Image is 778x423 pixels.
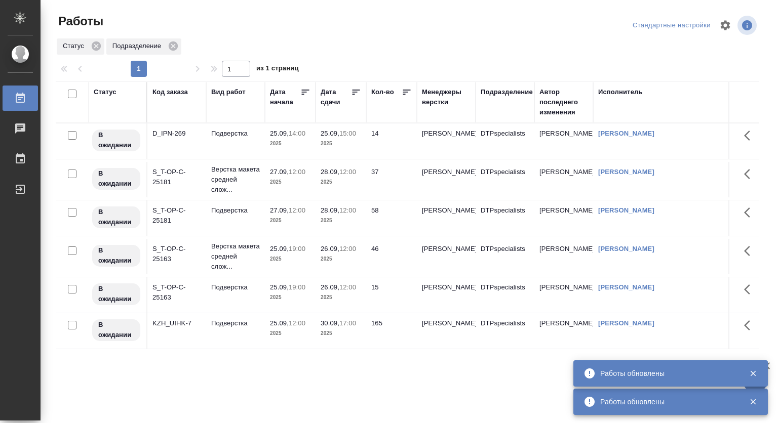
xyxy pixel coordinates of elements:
p: [PERSON_NAME] [422,282,471,292]
div: Дата начала [270,87,300,107]
div: S_T-OP-C-25163 [152,282,201,303]
p: 12:00 [339,245,356,252]
p: 25.09, [321,130,339,137]
td: [PERSON_NAME] [534,313,593,349]
td: [PERSON_NAME] [534,200,593,236]
p: 19:00 [289,283,305,291]
span: из 1 страниц [256,62,299,77]
button: Здесь прячутся важные кнопки [738,200,762,225]
button: Закрыть [743,397,763,406]
td: DTPspecialists [476,200,534,236]
td: [PERSON_NAME] [534,239,593,274]
a: [PERSON_NAME] [598,130,654,137]
p: 2025 [270,254,310,264]
div: split button [630,18,713,33]
p: Подразделение [112,41,165,51]
p: 12:00 [339,168,356,176]
td: 46 [366,239,417,274]
div: Работы обновлены [600,368,734,378]
button: Здесь прячутся важные кнопки [738,162,762,186]
div: Подразделение [481,87,533,97]
p: 26.09, [321,245,339,252]
p: 2025 [321,254,361,264]
td: 58 [366,200,417,236]
p: 12:00 [339,283,356,291]
p: 27.09, [270,206,289,214]
div: Вид работ [211,87,246,97]
p: Подверстка [211,282,260,292]
p: 28.09, [321,206,339,214]
p: 27.09, [270,168,289,176]
p: В ожидании [98,284,134,304]
td: [PERSON_NAME] [534,162,593,197]
p: Верстка макета средней слож... [211,241,260,272]
div: KZH_UIHK-7 [152,318,201,328]
p: [PERSON_NAME] [422,167,471,177]
p: Верстка макета средней слож... [211,164,260,195]
p: 2025 [270,216,310,226]
p: В ожидании [98,207,134,227]
button: Здесь прячутся важные кнопки [738,239,762,263]
p: 19:00 [289,245,305,252]
div: Автор последнего изменения [539,87,588,117]
a: [PERSON_NAME] [598,206,654,214]
div: Менеджеры верстки [422,87,471,107]
p: 2025 [321,139,361,149]
div: Исполнитель назначен, приступать к работе пока рано [91,282,141,306]
p: 2025 [270,139,310,149]
p: 25.09, [270,319,289,327]
div: Исполнитель назначен, приступать к работе пока рано [91,244,141,268]
div: Подразделение [106,38,181,55]
button: Закрыть [743,369,763,378]
p: 2025 [321,292,361,303]
p: В ожидании [98,168,134,189]
td: DTPspecialists [476,239,534,274]
p: 2025 [270,177,310,187]
p: [PERSON_NAME] [422,244,471,254]
p: 12:00 [289,206,305,214]
p: 12:00 [339,206,356,214]
td: DTPspecialists [476,123,534,159]
p: 2025 [270,292,310,303]
p: 17:00 [339,319,356,327]
span: Работы [56,13,103,29]
div: Исполнитель назначен, приступать к работе пока рано [91,167,141,191]
p: [PERSON_NAME] [422,205,471,216]
button: Здесь прячутся важные кнопки [738,123,762,148]
button: Здесь прячутся важные кнопки [738,313,762,337]
div: Код заказа [152,87,188,97]
p: Статус [63,41,88,51]
p: 2025 [321,328,361,339]
p: 25.09, [270,245,289,252]
td: 14 [366,123,417,159]
td: [PERSON_NAME] [534,123,593,159]
p: 12:00 [289,168,305,176]
p: В ожидании [98,130,134,150]
span: Посмотреть информацию [737,16,759,35]
div: S_T-OP-C-25181 [152,205,201,226]
div: Статус [57,38,104,55]
p: Подверстка [211,318,260,328]
td: DTPspecialists [476,313,534,349]
a: [PERSON_NAME] [598,168,654,176]
p: Подверстка [211,205,260,216]
p: 2025 [321,177,361,187]
p: 2025 [270,328,310,339]
p: В ожидании [98,320,134,340]
td: 165 [366,313,417,349]
td: 37 [366,162,417,197]
div: D_IPN-269 [152,129,201,139]
div: S_T-OP-C-25163 [152,244,201,264]
span: Настроить таблицу [713,13,737,37]
p: В ожидании [98,245,134,266]
td: [PERSON_NAME] [534,277,593,313]
td: DTPspecialists [476,162,534,197]
div: Статус [94,87,116,97]
p: 2025 [321,216,361,226]
p: 26.09, [321,283,339,291]
a: [PERSON_NAME] [598,319,654,327]
div: Работы обновлены [600,397,734,407]
button: Здесь прячутся важные кнопки [738,277,762,302]
a: [PERSON_NAME] [598,283,654,291]
p: 14:00 [289,130,305,137]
